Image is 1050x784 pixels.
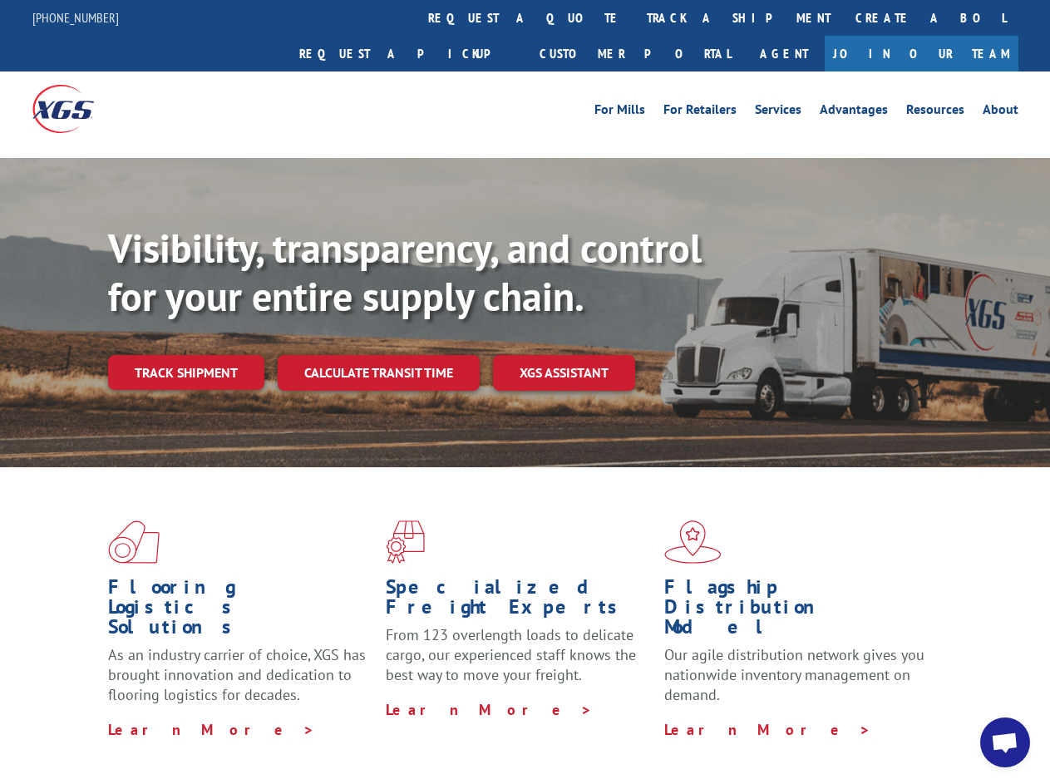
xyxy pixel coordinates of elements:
span: As an industry carrier of choice, XGS has brought innovation and dedication to flooring logistics... [108,645,366,704]
a: Advantages [820,103,888,121]
a: About [983,103,1018,121]
img: xgs-icon-total-supply-chain-intelligence-red [108,520,160,564]
h1: Specialized Freight Experts [386,577,651,625]
a: Resources [906,103,964,121]
a: Services [755,103,801,121]
a: Request a pickup [287,36,527,71]
b: Visibility, transparency, and control for your entire supply chain. [108,222,702,322]
a: [PHONE_NUMBER] [32,9,119,26]
a: Learn More > [108,720,315,739]
a: For Retailers [663,103,737,121]
a: XGS ASSISTANT [493,355,635,391]
span: Our agile distribution network gives you nationwide inventory management on demand. [664,645,924,704]
a: For Mills [594,103,645,121]
img: xgs-icon-flagship-distribution-model-red [664,520,722,564]
a: Learn More > [664,720,871,739]
p: From 123 overlength loads to delicate cargo, our experienced staff knows the best way to move you... [386,625,651,699]
div: Open chat [980,717,1030,767]
a: Learn More > [386,700,593,719]
a: Agent [743,36,825,71]
img: xgs-icon-focused-on-flooring-red [386,520,425,564]
h1: Flagship Distribution Model [664,577,929,645]
a: Customer Portal [527,36,743,71]
a: Join Our Team [825,36,1018,71]
h1: Flooring Logistics Solutions [108,577,373,645]
a: Track shipment [108,355,264,390]
a: Calculate transit time [278,355,480,391]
